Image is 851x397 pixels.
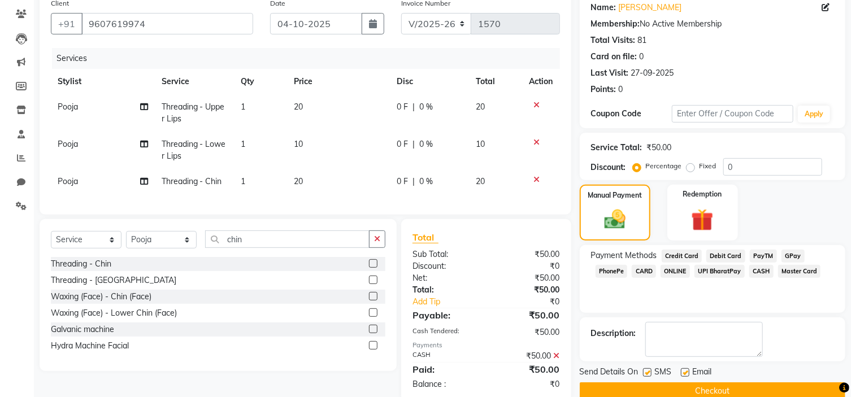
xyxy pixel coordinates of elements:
[294,176,303,186] span: 20
[486,378,568,390] div: ₹0
[486,284,568,296] div: ₹50.00
[591,18,640,30] div: Membership:
[81,13,253,34] input: Search by Name/Mobile/Email/Code
[476,139,485,149] span: 10
[155,69,235,94] th: Service
[647,142,672,154] div: ₹50.00
[241,139,245,149] span: 1
[662,250,702,263] span: Credit Card
[591,108,672,120] div: Coupon Code
[619,2,682,14] a: [PERSON_NAME]
[646,161,682,171] label: Percentage
[591,34,636,46] div: Total Visits:
[591,142,642,154] div: Service Total:
[413,232,438,243] span: Total
[58,176,78,186] span: Pooja
[591,67,629,79] div: Last Visit:
[476,102,485,112] span: 20
[162,102,225,124] span: Threading - Upper Lips
[469,69,523,94] th: Total
[750,250,777,263] span: PayTM
[162,139,226,161] span: Threading - Lower Lips
[700,161,717,171] label: Fixed
[404,363,486,376] div: Paid:
[661,265,690,278] span: ONLINE
[51,324,114,335] div: Galvanic machine
[419,101,433,113] span: 0 %
[580,366,639,380] span: Send Details On
[598,207,632,232] img: _cash.svg
[413,138,415,150] span: |
[591,250,657,261] span: Payment Methods
[486,272,568,284] div: ₹50.00
[749,265,774,278] span: CASH
[631,67,674,79] div: 27-09-2025
[638,34,647,46] div: 81
[397,101,408,113] span: 0 F
[404,296,500,308] a: Add Tip
[683,189,722,199] label: Redemption
[486,308,568,322] div: ₹50.00
[51,340,129,352] div: Hydra Machine Facial
[781,250,805,263] span: GPay
[397,176,408,187] span: 0 F
[632,265,656,278] span: CARD
[294,102,303,112] span: 20
[404,260,486,272] div: Discount:
[294,139,303,149] span: 10
[51,291,151,303] div: Waxing (Face) - Chin (Face)
[404,308,486,322] div: Payable:
[58,139,78,149] span: Pooja
[591,162,626,173] div: Discount:
[693,366,712,380] span: Email
[205,230,370,248] input: Search or Scan
[413,341,560,350] div: Payments
[486,350,568,362] div: ₹50.00
[413,101,415,113] span: |
[51,13,83,34] button: +91
[591,84,616,95] div: Points:
[672,105,793,123] input: Enter Offer / Coupon Code
[706,250,745,263] span: Debit Card
[404,248,486,260] div: Sub Total:
[404,326,486,338] div: Cash Tendered:
[591,2,616,14] div: Name:
[390,69,468,94] th: Disc
[234,69,287,94] th: Qty
[523,69,560,94] th: Action
[51,307,177,319] div: Waxing (Face) - Lower Chin (Face)
[655,366,672,380] span: SMS
[413,176,415,187] span: |
[596,265,628,278] span: PhonePe
[476,176,485,186] span: 20
[51,274,176,286] div: Threading - [GEOGRAPHIC_DATA]
[404,284,486,296] div: Total:
[619,84,623,95] div: 0
[591,328,636,339] div: Description:
[684,206,720,234] img: _gift.svg
[404,378,486,390] div: Balance :
[486,326,568,338] div: ₹50.00
[404,350,486,362] div: CASH
[241,176,245,186] span: 1
[500,296,568,308] div: ₹0
[51,69,155,94] th: Stylist
[404,272,486,284] div: Net:
[419,138,433,150] span: 0 %
[486,260,568,272] div: ₹0
[58,102,78,112] span: Pooja
[419,176,433,187] span: 0 %
[51,258,111,270] div: Threading - Chin
[798,106,830,123] button: Apply
[52,48,568,69] div: Services
[486,248,568,260] div: ₹50.00
[778,265,821,278] span: Master Card
[588,190,642,200] label: Manual Payment
[694,265,745,278] span: UPI BharatPay
[241,102,245,112] span: 1
[287,69,390,94] th: Price
[162,176,222,186] span: Threading - Chin
[397,138,408,150] span: 0 F
[640,51,644,63] div: 0
[591,51,637,63] div: Card on file:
